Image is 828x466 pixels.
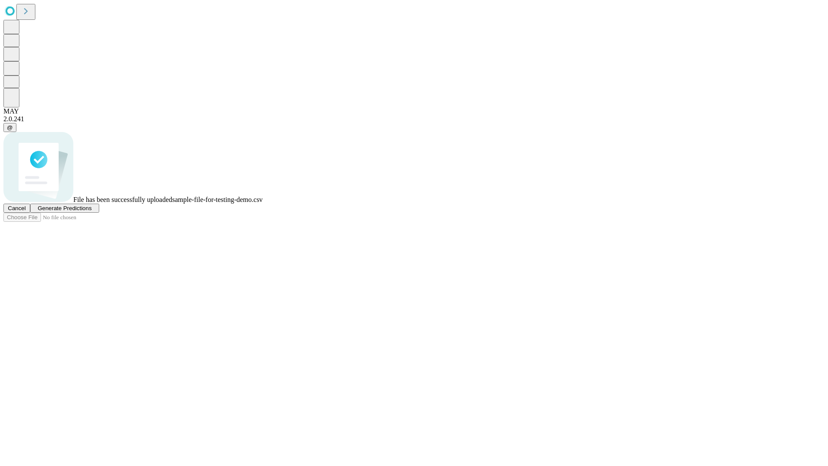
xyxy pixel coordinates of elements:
div: 2.0.241 [3,115,825,123]
button: Cancel [3,204,30,213]
div: MAY [3,107,825,115]
span: Generate Predictions [38,205,91,211]
span: @ [7,124,13,131]
span: Cancel [8,205,26,211]
span: File has been successfully uploaded [73,196,172,203]
span: sample-file-for-testing-demo.csv [172,196,263,203]
button: Generate Predictions [30,204,99,213]
button: @ [3,123,16,132]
